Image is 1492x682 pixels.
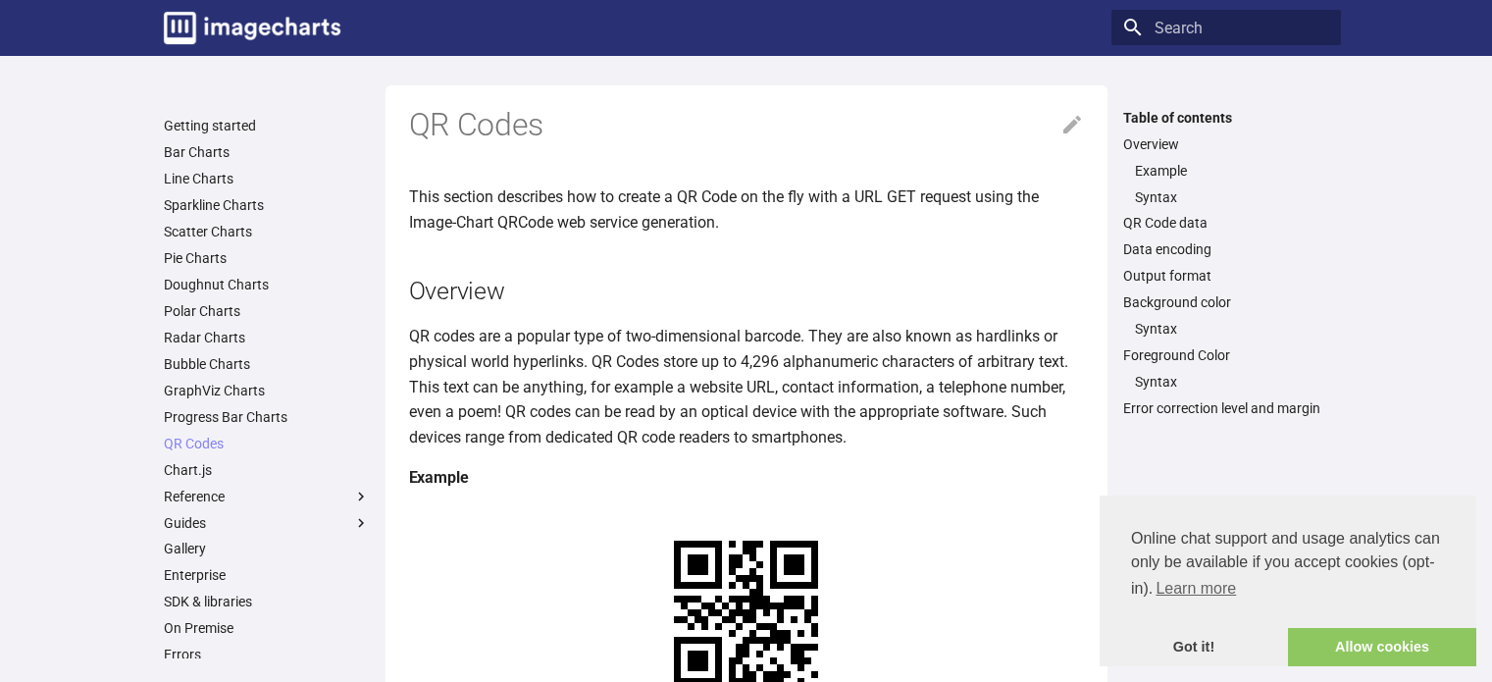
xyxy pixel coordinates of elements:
[1100,496,1476,666] div: cookieconsent
[1123,346,1329,364] a: Foreground Color
[164,566,370,584] a: Enterprise
[1123,267,1329,285] a: Output format
[1123,162,1329,206] nav: Overview
[409,184,1084,235] p: This section describes how to create a QR Code on the fly with a URL GET request using the Image-...
[164,12,340,44] img: logo
[409,105,1084,146] h1: QR Codes
[164,408,370,426] a: Progress Bar Charts
[164,593,370,610] a: SDK & libraries
[164,117,370,134] a: Getting started
[409,324,1084,449] p: QR codes are a popular type of two-dimensional barcode. They are also known as hardlinks or physi...
[164,302,370,320] a: Polar Charts
[1123,373,1329,391] nav: Foreground Color
[164,329,370,346] a: Radar Charts
[164,435,370,452] a: QR Codes
[1111,109,1341,127] label: Table of contents
[164,514,370,532] label: Guides
[164,488,370,505] label: Reference
[1135,320,1329,338] a: Syntax
[1135,188,1329,206] a: Syntax
[1123,240,1329,258] a: Data encoding
[409,465,1084,491] h4: Example
[164,223,370,240] a: Scatter Charts
[1123,320,1329,338] nav: Background color
[164,143,370,161] a: Bar Charts
[164,461,370,479] a: Chart.js
[1135,373,1329,391] a: Syntax
[1131,527,1445,603] span: Online chat support and usage analytics can only be available if you accept cookies (opt-in).
[1100,628,1288,667] a: dismiss cookie message
[1135,162,1329,180] a: Example
[164,170,370,187] a: Line Charts
[164,355,370,373] a: Bubble Charts
[409,274,1084,308] h2: Overview
[1153,574,1239,603] a: learn more about cookies
[1111,109,1341,418] nav: Table of contents
[1111,10,1341,45] input: Search
[164,619,370,637] a: On Premise
[164,249,370,267] a: Pie Charts
[164,540,370,557] a: Gallery
[1123,214,1329,232] a: QR Code data
[1123,293,1329,311] a: Background color
[164,196,370,214] a: Sparkline Charts
[164,646,370,663] a: Errors
[1123,135,1329,153] a: Overview
[1123,399,1329,417] a: Error correction level and margin
[156,4,348,52] a: Image-Charts documentation
[164,276,370,293] a: Doughnut Charts
[164,382,370,399] a: GraphViz Charts
[1288,628,1476,667] a: allow cookies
